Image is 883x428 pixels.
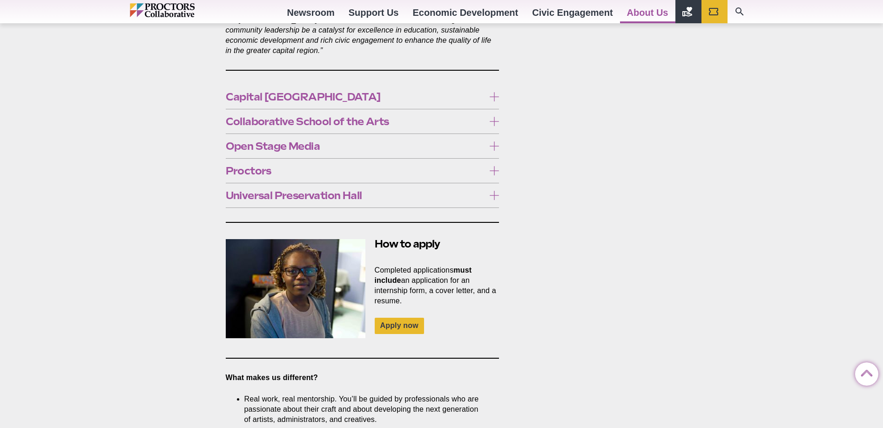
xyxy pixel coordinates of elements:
[226,166,485,176] span: Proctors
[226,237,499,251] h2: How to apply
[244,394,485,425] li: Real work, real mentorship. You’ll be guided by professionals who are passionate about their craf...
[226,190,485,201] span: Universal Preservation Hall
[855,363,874,381] a: Back to Top
[375,318,424,334] a: Apply now
[226,374,318,381] strong: What makes us different?
[226,116,485,127] span: Collaborative School of the Arts
[226,141,485,151] span: Open Stage Media
[226,92,485,102] span: Capital [GEOGRAPHIC_DATA]
[130,3,235,17] img: Proctors logo
[226,5,499,56] p: Proctors Collaborative encompasses the premier performance destinations for the [GEOGRAPHIC_DATA]...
